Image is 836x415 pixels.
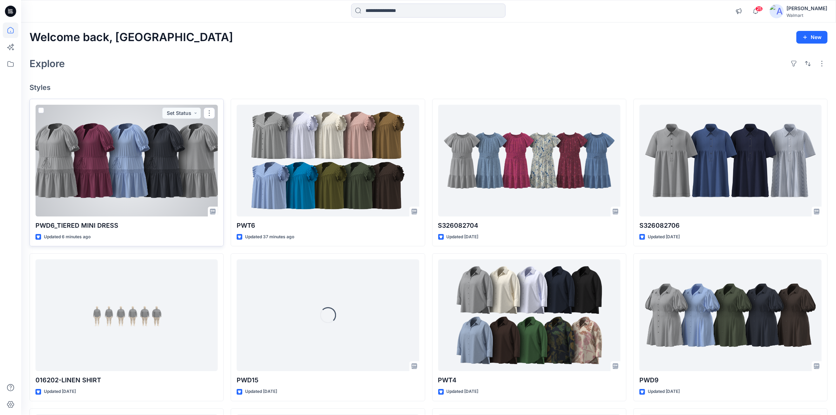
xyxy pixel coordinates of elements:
p: Updated [DATE] [44,388,76,395]
p: Updated 6 minutes ago [44,233,91,241]
img: avatar [770,4,784,18]
a: PWD9 [639,259,822,371]
a: 016202-LINEN SHIRT [35,259,218,371]
p: PWT4 [438,375,620,385]
h2: Explore [29,58,65,69]
p: S326082706 [639,221,822,231]
p: 016202-LINEN SHIRT [35,375,218,385]
p: Updated [DATE] [447,233,479,241]
button: New [796,31,828,44]
h2: Welcome back, [GEOGRAPHIC_DATA] [29,31,233,44]
span: 25 [755,6,763,12]
a: S326082706 [639,105,822,216]
a: S326082704 [438,105,620,216]
p: Updated [DATE] [648,233,680,241]
h4: Styles [29,83,828,92]
a: PWT6 [237,105,419,216]
div: [PERSON_NAME] [786,4,827,13]
p: Updated [DATE] [648,388,680,395]
p: Updated 37 minutes ago [245,233,294,241]
p: S326082704 [438,221,620,231]
p: Updated [DATE] [447,388,479,395]
a: PWT4 [438,259,620,371]
div: Walmart [786,13,827,18]
p: PWD9 [639,375,822,385]
a: PWD6_TIERED MINI DRESS [35,105,218,216]
p: PWD6_TIERED MINI DRESS [35,221,218,231]
p: PWD15 [237,375,419,385]
p: Updated [DATE] [245,388,277,395]
p: PWT6 [237,221,419,231]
